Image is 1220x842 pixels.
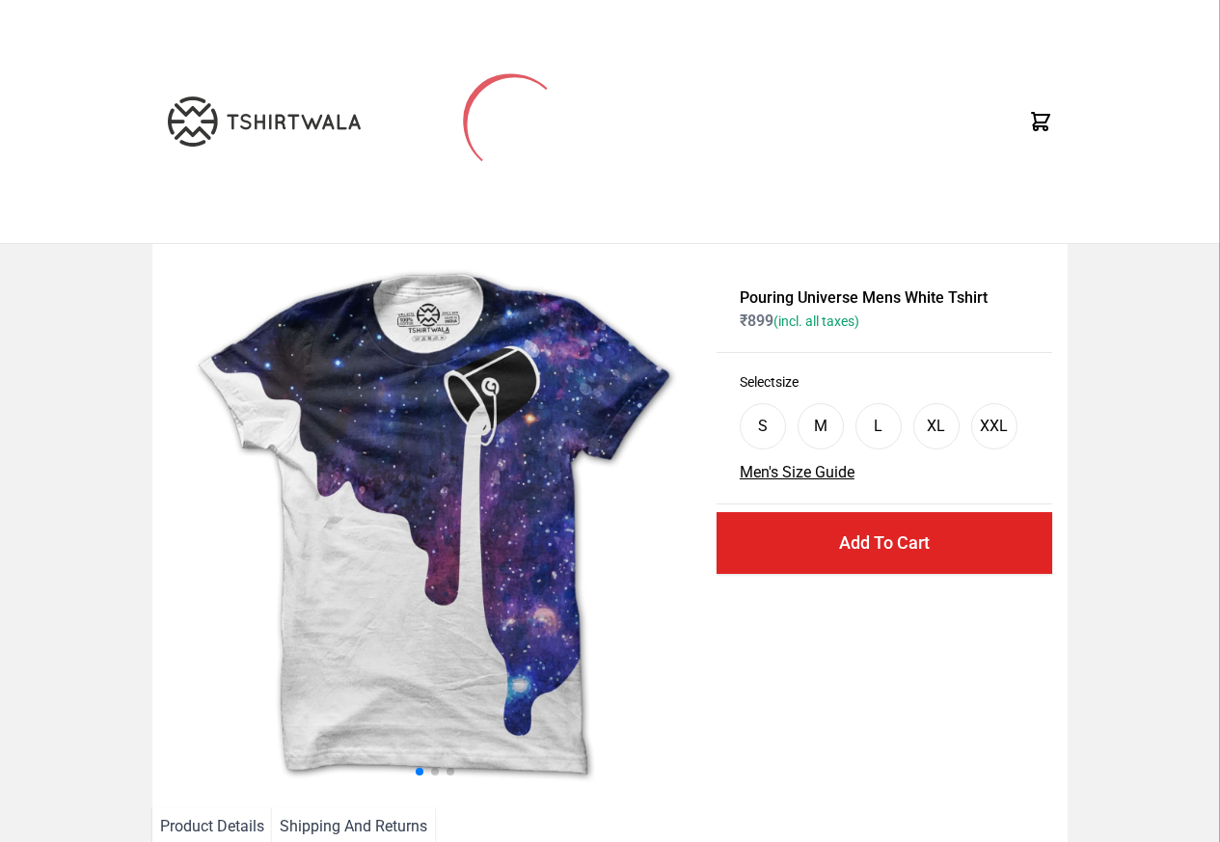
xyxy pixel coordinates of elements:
div: S [758,415,768,438]
span: (incl. all taxes) [773,313,859,329]
img: TW-LOGO-400-104.png [168,96,361,147]
div: XXL [980,415,1008,438]
h3: Select size [740,372,1029,392]
button: Add To Cart [717,512,1052,574]
h1: Pouring Universe Mens White Tshirt [740,286,1029,310]
div: L [874,415,882,438]
button: Men's Size Guide [740,461,854,484]
span: ₹ 899 [740,312,859,330]
img: galaxy.jpg [168,259,701,792]
div: M [814,415,827,438]
div: XL [927,415,945,438]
